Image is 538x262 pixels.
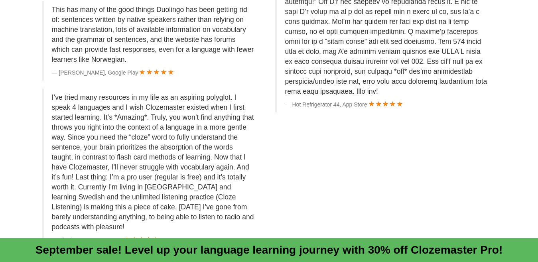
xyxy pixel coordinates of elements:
[52,5,255,65] p: This has many of the good things Duolingo has been getting rid of: sentences written by native sp...
[52,93,255,232] p: I’ve tried many resources in my life as an aspiring polyglot. I speak 4 languages and I wish Cloz...
[52,236,255,244] footer: Shadowzergsz, App Store
[52,69,255,77] footer: [PERSON_NAME], Google Play
[35,244,503,256] a: September sale! Level up your language learning journey with 30% off Clozemaster Pro!
[285,100,489,108] footer: Hot Refrigerator 44, App Store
